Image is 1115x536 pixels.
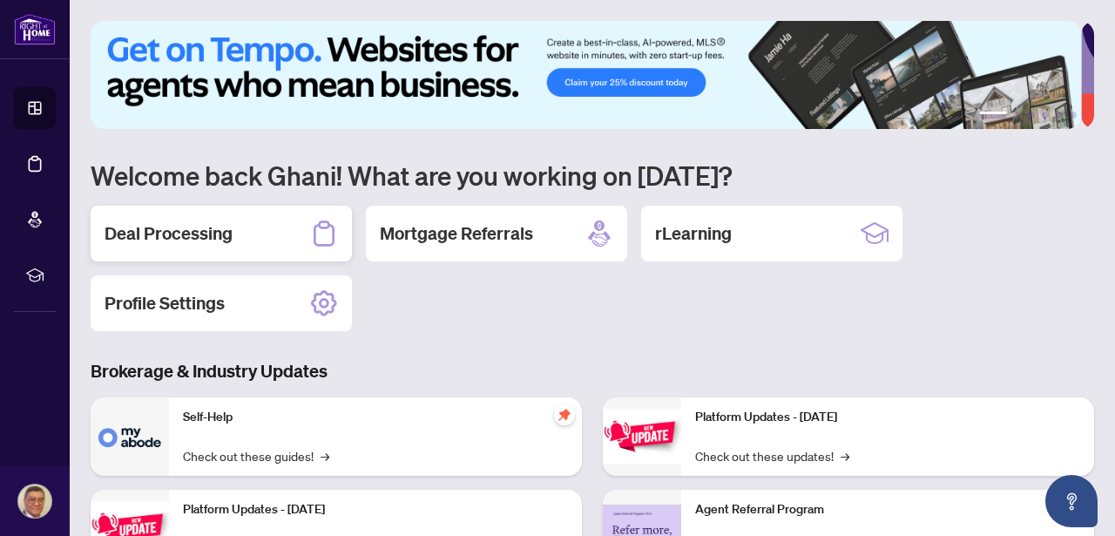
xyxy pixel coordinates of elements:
[105,221,233,246] h2: Deal Processing
[603,409,681,464] img: Platform Updates - June 23, 2025
[91,159,1094,192] h1: Welcome back Ghani! What are you working on [DATE]?
[183,446,329,465] a: Check out these guides!→
[1045,475,1098,527] button: Open asap
[1028,112,1035,119] button: 3
[655,221,732,246] h2: rLearning
[1056,112,1063,119] button: 5
[91,359,1094,383] h3: Brokerage & Industry Updates
[91,397,169,476] img: Self-Help
[321,446,329,465] span: →
[1042,112,1049,119] button: 4
[183,408,568,427] p: Self-Help
[1014,112,1021,119] button: 2
[695,408,1080,427] p: Platform Updates - [DATE]
[1070,112,1077,119] button: 6
[554,404,575,425] span: pushpin
[183,500,568,519] p: Platform Updates - [DATE]
[841,446,849,465] span: →
[91,21,1081,129] img: Slide 0
[979,112,1007,119] button: 1
[14,13,56,45] img: logo
[695,446,849,465] a: Check out these updates!→
[695,500,1080,519] p: Agent Referral Program
[380,221,533,246] h2: Mortgage Referrals
[105,291,225,315] h2: Profile Settings
[18,485,51,518] img: Profile Icon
